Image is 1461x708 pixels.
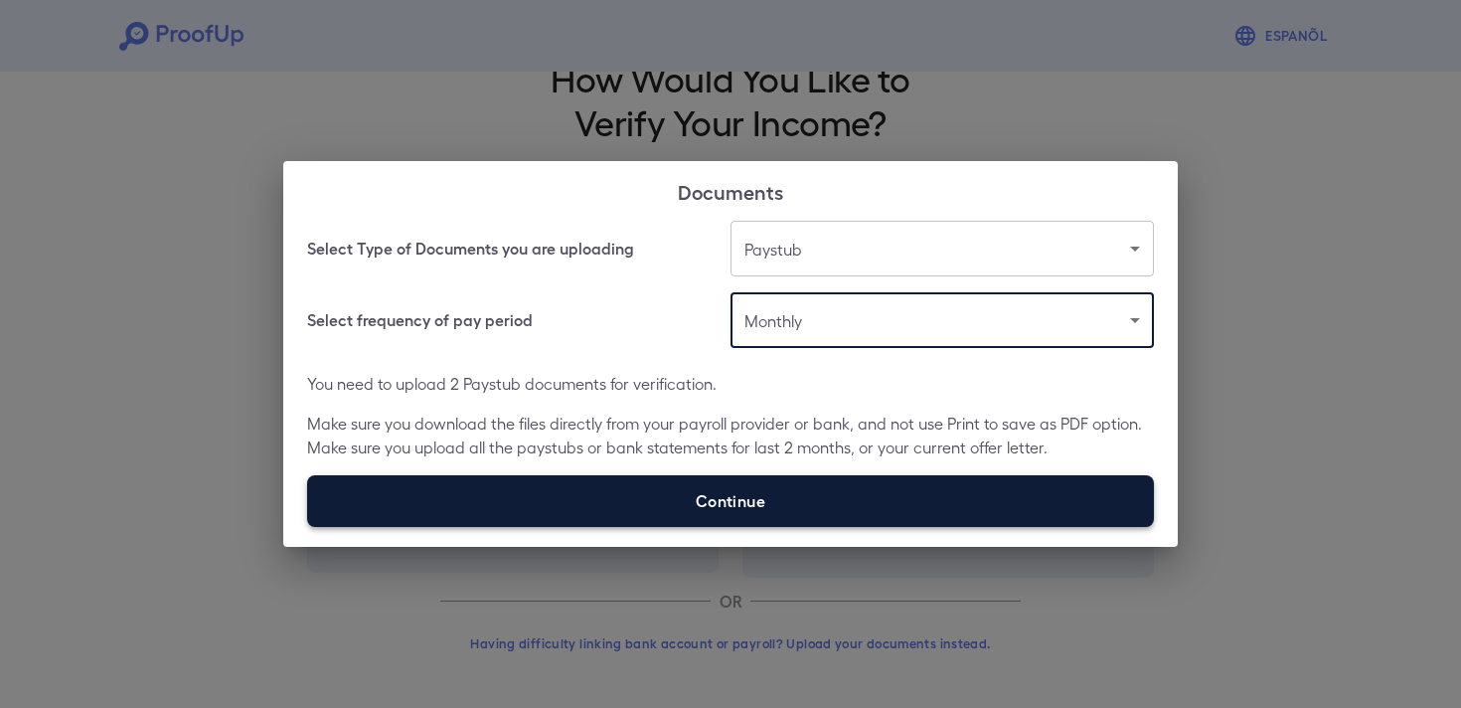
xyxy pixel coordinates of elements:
[307,475,1154,527] label: Continue
[307,308,533,332] h6: Select frequency of pay period
[283,161,1178,221] h2: Documents
[730,292,1154,348] div: Monthly
[730,221,1154,276] div: Paystub
[307,412,1154,459] p: Make sure you download the files directly from your payroll provider or bank, and not use Print t...
[307,372,1154,396] p: You need to upload 2 Paystub documents for verification.
[307,237,634,261] h6: Select Type of Documents you are uploading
